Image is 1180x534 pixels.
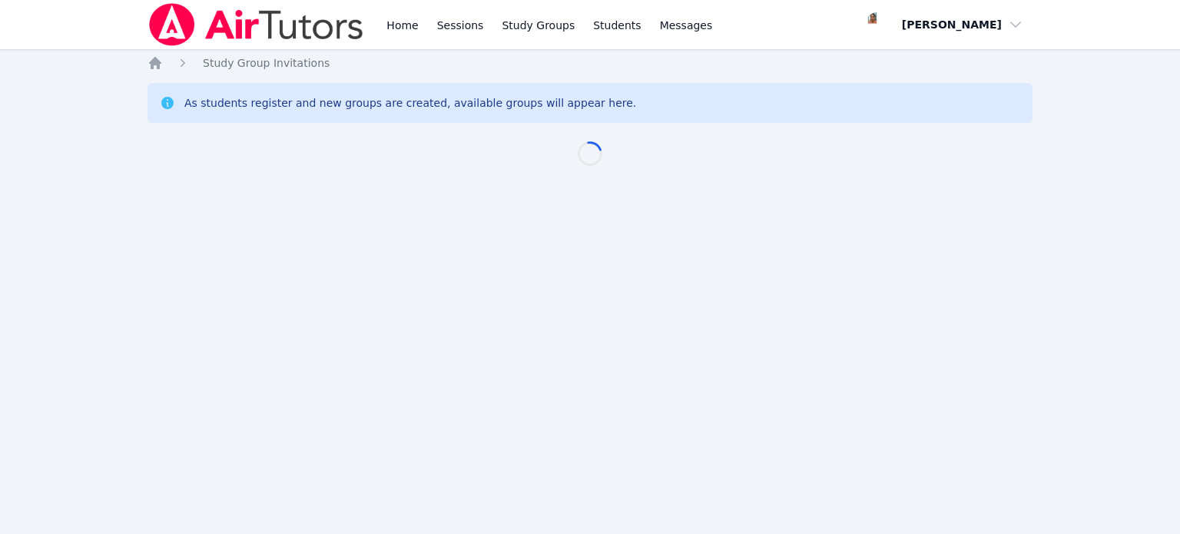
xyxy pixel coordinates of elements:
[203,55,330,71] a: Study Group Invitations
[660,18,713,33] span: Messages
[147,3,365,46] img: Air Tutors
[147,55,1032,71] nav: Breadcrumb
[184,95,636,111] div: As students register and new groups are created, available groups will appear here.
[203,57,330,69] span: Study Group Invitations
